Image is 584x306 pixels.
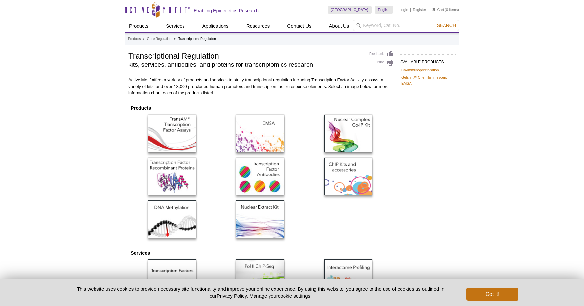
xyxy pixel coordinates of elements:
[466,288,518,301] button: Got it!
[147,36,171,42] a: Gene Regulation
[128,62,363,68] h2: kits, services, antibodies, and proteins for transcriptomics research
[148,158,196,195] img: Transcription Factor Recombinant Proteins
[324,158,372,197] a: ChIP Kits & Accessories
[278,293,310,299] button: cookie settings
[283,20,315,32] a: Contact Us
[325,20,353,32] a: About Us
[369,50,394,58] a: Feedback
[236,200,284,238] img: Nuclear Extract Kit
[125,20,152,32] a: Products
[242,20,274,32] a: Resources
[178,37,216,41] li: Transcriptional Regulation
[324,259,372,297] img: RIME Services
[148,115,196,154] a: TransAM ELISA Assays
[148,115,196,152] img: TransAM ELISA Assays
[236,259,284,297] img: TranscriptionPath™ Services
[413,7,426,12] a: Register
[437,23,456,28] span: Search
[401,67,439,73] a: Co-Immunoprecipitation
[236,115,284,152] img: Gelshift™ Chemiluminescent EMSA
[410,6,411,14] li: |
[401,75,454,86] a: Gelshift™ Chemiluminescent EMSA
[236,158,284,197] a: Transcription Factor Antibodies
[324,115,372,152] img: Nuclear Complex Co-IP Kit
[66,285,456,299] p: This website uses cookies to provide necessary site functionality and improve your online experie...
[129,104,393,113] th: Products
[369,59,394,66] a: Print
[324,158,372,195] img: ChIP Kis & Accessories
[129,248,393,257] th: Services
[375,6,393,14] a: English
[432,8,435,11] img: Your Cart
[236,158,284,195] img: Transcription Factor Antibodies
[435,22,458,28] button: Search
[148,200,196,238] img: DNA Methylation Products
[217,293,247,299] a: Privacy Policy
[353,20,459,31] input: Keyword, Cat. No.
[194,8,259,14] h2: Enabling Epigenetics Research
[432,7,444,12] a: Cart
[162,20,189,32] a: Services
[236,115,284,154] a: Gelshift™ Chemiluminescent EMSA
[198,20,233,32] a: Applications
[128,36,141,42] a: Products
[174,37,176,41] li: »
[432,6,459,14] li: (0 items)
[328,6,372,14] a: [GEOGRAPHIC_DATA]
[400,7,408,12] a: Login
[400,54,456,66] h2: AVAILABLE PRODUCTS
[128,50,363,60] h1: Transcriptional Regulation
[148,259,196,297] img: FactorPath™ Services
[142,37,144,41] li: »
[128,77,394,96] p: Active Motif offers a variety of products and services to study transcriptional regulation includ...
